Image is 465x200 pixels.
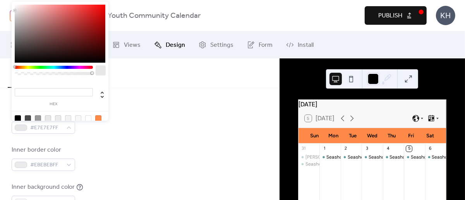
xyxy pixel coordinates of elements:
div: [PERSON_NAME] Children's Garden Program [305,154,401,161]
div: Seashore Trolley Museum [404,154,425,161]
div: Inner border color [12,145,74,155]
div: Seashore Trolley Museum [326,154,382,161]
div: rgb(231, 231, 231) [45,115,51,121]
div: [DATE] [299,100,446,109]
div: Pierson's Lane Children's Garden Program [299,154,319,161]
div: Seashore Trolley Museum [348,154,403,161]
div: Wed [362,128,382,144]
a: My Events [5,34,56,55]
span: Design [166,41,185,50]
div: KH [436,6,455,25]
a: Design [148,34,191,55]
span: #E7E7E7FF [30,123,63,133]
div: Fri [401,128,420,144]
a: Form [241,34,278,55]
div: rgb(248, 248, 248) [75,115,81,121]
div: Tue [343,128,362,144]
div: rgb(153, 153, 153) [35,115,41,121]
a: Install [280,34,319,55]
div: Seashore Trolley Museum [425,154,446,161]
div: 6 [427,146,433,152]
span: Install [298,41,314,50]
div: rgb(243, 243, 243) [65,115,71,121]
div: Sun [305,128,324,144]
div: Seashore Trolley Museum [362,154,383,161]
div: rgb(235, 235, 235) [55,115,61,121]
b: Youth Community Calendar [108,9,201,23]
img: logo [10,9,21,22]
div: 4 [385,146,391,152]
span: Form [259,41,273,50]
div: Seashore Trolley Museum [319,154,340,161]
div: 31 [301,146,307,152]
div: Sat [420,128,440,144]
div: rgb(74, 74, 74) [25,115,31,121]
div: 3 [364,146,370,152]
button: Publish [365,6,427,25]
div: Inner background color [12,183,75,192]
div: 1 [322,146,328,152]
span: #EBEBEBFF [30,161,63,170]
a: Settings [193,34,239,55]
div: Mon [324,128,343,144]
div: Seashore Trolley Museum [299,161,319,168]
div: Seashore Trolley Museum [305,161,361,168]
div: 5 [406,146,412,152]
div: rgb(0, 0, 0) [15,115,21,121]
span: Views [124,41,141,50]
span: Publish [378,11,402,21]
div: Seashore Trolley Museum [390,154,445,161]
div: Seashore Trolley Museum [341,154,362,161]
div: Seashore Trolley Museum [383,154,404,161]
div: rgb(255, 255, 255) [85,115,91,121]
button: Colors [8,58,38,88]
div: 2 [343,146,349,152]
label: hex [15,102,93,106]
div: rgb(255, 137, 70) [95,115,101,121]
span: Settings [210,41,233,50]
div: Seashore Trolley Museum [369,154,424,161]
div: Thu [382,128,401,144]
a: Views [106,34,146,55]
